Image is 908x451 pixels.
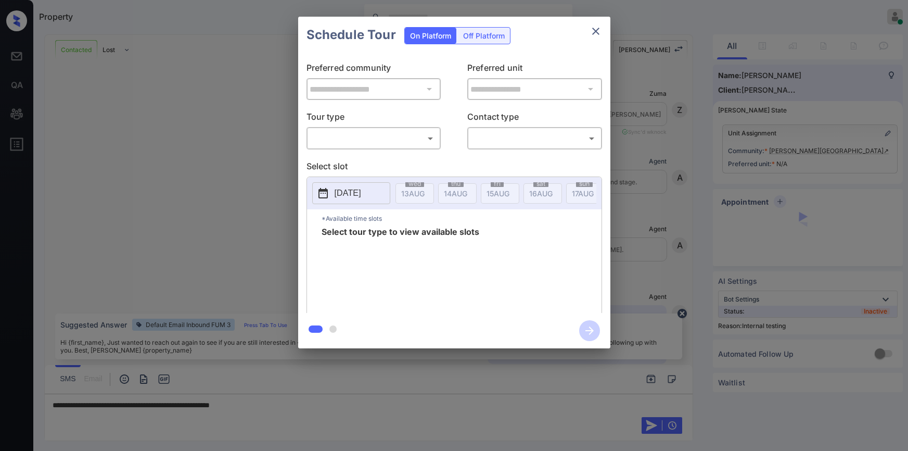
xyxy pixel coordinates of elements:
[585,21,606,42] button: close
[467,110,602,127] p: Contact type
[322,209,602,228] p: *Available time slots
[405,28,456,44] div: On Platform
[322,228,479,311] span: Select tour type to view available slots
[298,17,404,53] h2: Schedule Tour
[335,187,361,199] p: [DATE]
[458,28,510,44] div: Off Platform
[467,61,602,78] p: Preferred unit
[306,110,441,127] p: Tour type
[306,61,441,78] p: Preferred community
[306,160,602,177] p: Select slot
[312,182,390,204] button: [DATE]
